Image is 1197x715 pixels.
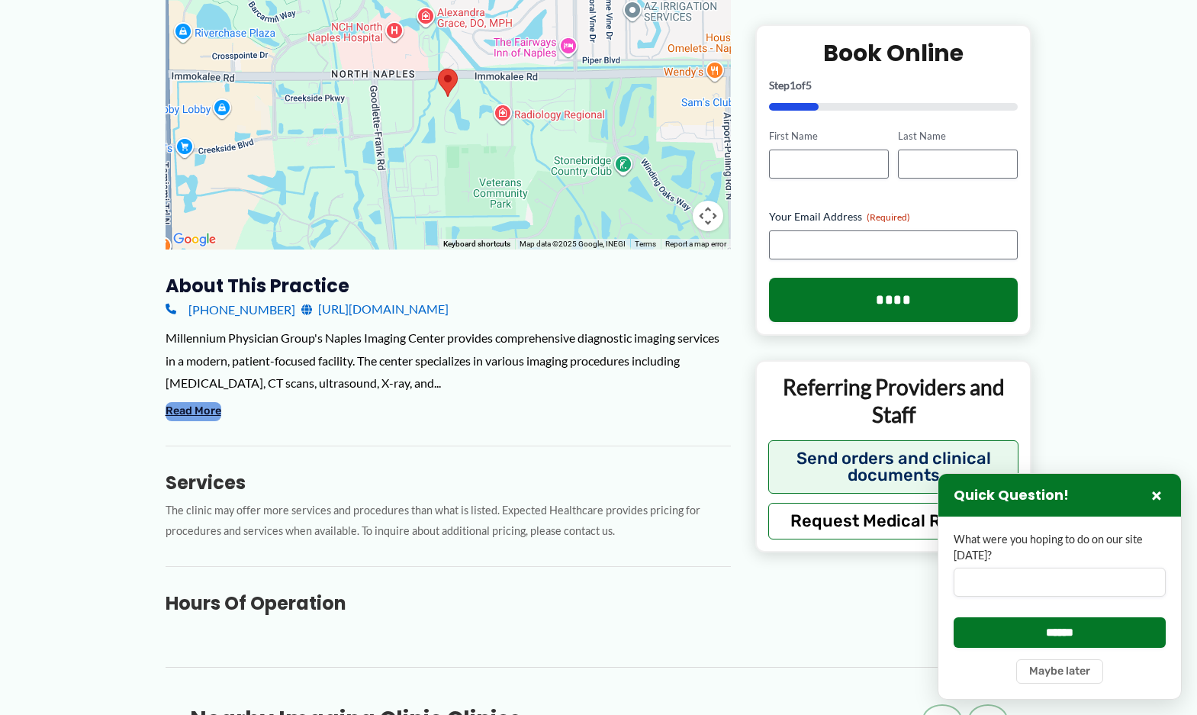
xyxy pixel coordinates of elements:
[769,209,1018,224] label: Your Email Address
[806,79,812,92] span: 5
[769,129,889,143] label: First Name
[520,240,626,248] span: Map data ©2025 Google, INEGI
[166,298,295,320] a: [PHONE_NUMBER]
[790,79,796,92] span: 1
[898,129,1018,143] label: Last Name
[635,240,656,248] a: Terms (opens in new tab)
[665,240,726,248] a: Report a map error
[166,501,731,542] p: The clinic may offer more services and procedures than what is listed. Expected Healthcare provid...
[769,38,1018,68] h2: Book Online
[768,440,1019,493] button: Send orders and clinical documents
[1016,659,1103,684] button: Maybe later
[954,487,1069,504] h3: Quick Question!
[169,230,220,250] a: Open this area in Google Maps (opens a new window)
[166,327,731,395] div: Millennium Physician Group's Naples Imaging Center provides comprehensive diagnostic imaging serv...
[954,532,1166,563] label: What were you hoping to do on our site [DATE]?
[768,502,1019,539] button: Request Medical Records
[166,471,731,494] h3: Services
[166,274,731,298] h3: About this practice
[169,230,220,250] img: Google
[769,80,1018,91] p: Step of
[693,201,723,231] button: Map camera controls
[166,591,731,615] h3: Hours of Operation
[301,298,449,320] a: [URL][DOMAIN_NAME]
[1147,486,1166,504] button: Close
[166,402,221,420] button: Read More
[443,239,510,250] button: Keyboard shortcuts
[768,373,1019,429] p: Referring Providers and Staff
[867,211,910,223] span: (Required)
